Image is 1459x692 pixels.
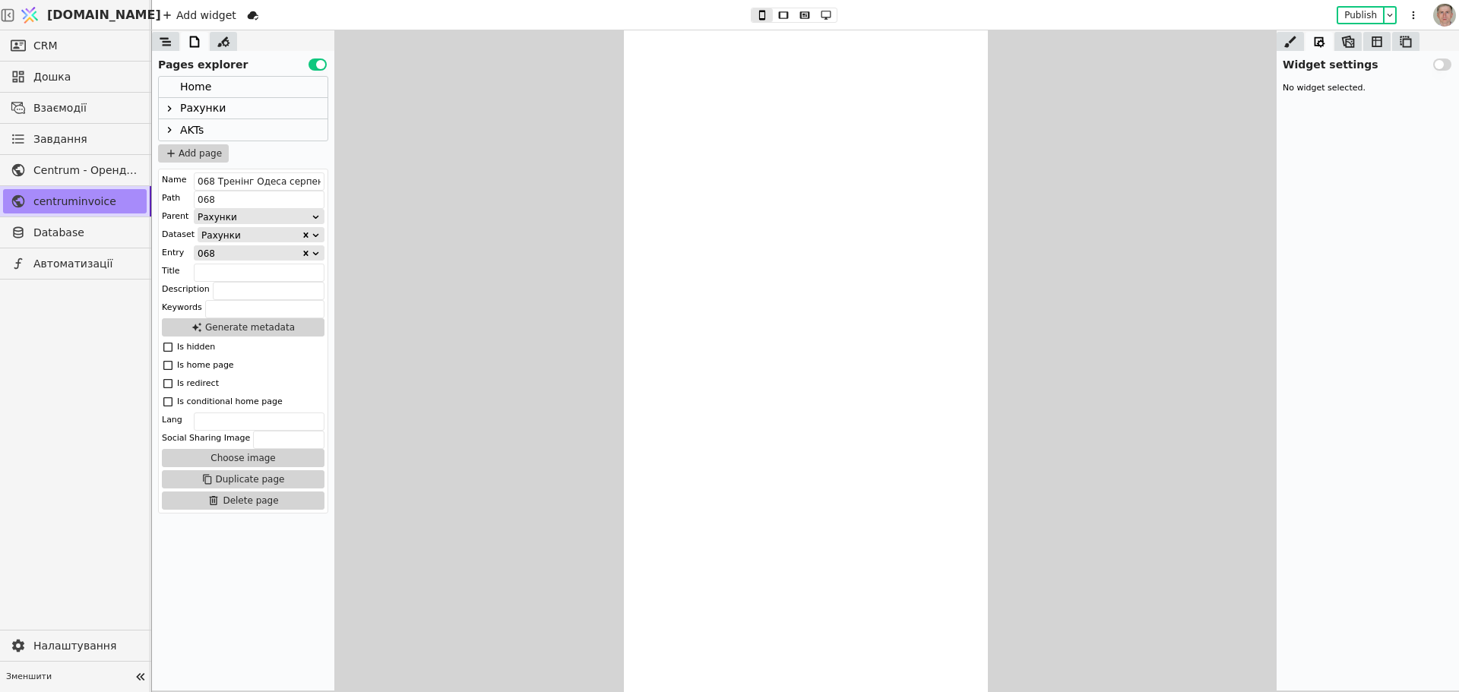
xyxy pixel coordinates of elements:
[3,189,147,213] a: centruminvoice
[158,6,241,24] div: Add widget
[6,671,130,684] span: Зменшити
[33,38,58,54] span: CRM
[162,449,324,467] button: Choose image
[33,131,87,147] span: Завдання
[162,282,210,297] div: Description
[3,634,147,658] a: Налаштування
[180,77,211,97] div: Home
[1433,4,1456,27] img: 1560949290925-CROPPED-IMG_0201-2-.jpg
[177,358,234,373] div: Is home page
[162,245,184,261] div: Entry
[162,191,180,206] div: Path
[3,158,147,182] a: Centrum - Оренда офісних приміщень
[180,119,204,141] div: AKTs
[162,209,188,224] div: Parent
[162,431,250,446] div: Social Sharing Image
[47,6,161,24] span: [DOMAIN_NAME]
[15,1,152,30] a: [DOMAIN_NAME]
[33,100,139,116] span: Взаємодії
[3,127,147,151] a: Завдання
[162,300,202,315] div: Keywords
[162,264,180,279] div: Title
[162,318,324,337] button: Generate metadata
[33,638,139,654] span: Налаштування
[3,251,147,276] a: Автоматизації
[159,98,328,119] div: Рахунки
[162,491,324,510] button: Delete page
[162,412,182,428] div: Lang
[159,119,328,141] div: AKTs
[162,227,195,242] div: Dataset
[33,225,139,241] span: Database
[198,210,311,223] div: Рахунки
[3,220,147,245] a: Database
[162,172,186,188] div: Name
[162,470,324,488] button: Duplicate page
[33,69,139,85] span: Дошка
[3,96,147,120] a: Взаємодії
[1277,51,1459,73] div: Widget settings
[158,144,229,163] button: Add page
[1277,76,1459,101] div: No widget selected.
[1338,8,1383,23] button: Publish
[33,256,139,272] span: Автоматизації
[152,51,334,73] div: Pages explorer
[198,246,301,260] div: 068
[3,33,147,58] a: CRM
[33,194,139,210] span: centruminvoice
[18,1,41,30] img: Logo
[3,65,147,89] a: Дошка
[33,163,139,179] span: Centrum - Оренда офісних приміщень
[177,376,219,391] div: Is redirect
[180,98,226,118] div: Рахунки
[201,228,301,243] div: Рахунки
[177,394,283,409] div: Is conditional home page
[177,340,215,355] div: Is hidden
[159,77,328,98] div: Home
